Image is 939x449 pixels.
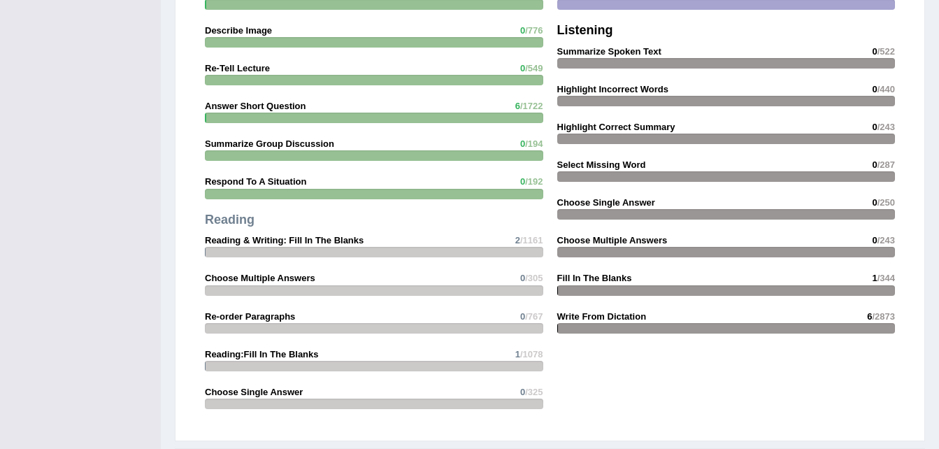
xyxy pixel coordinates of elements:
strong: Choose Multiple Answers [557,235,668,245]
strong: Re-Tell Lecture [205,63,270,73]
span: /1722 [520,101,543,111]
span: 0 [520,63,525,73]
span: 0 [520,25,525,36]
strong: Write From Dictation [557,311,647,322]
span: /192 [525,176,543,187]
strong: Answer Short Question [205,101,306,111]
span: /767 [525,311,543,322]
span: /305 [525,273,543,283]
strong: Choose Single Answer [557,197,655,208]
span: 0 [872,122,877,132]
span: 0 [872,46,877,57]
span: /522 [877,46,895,57]
span: 0 [520,273,525,283]
span: 1 [515,349,520,359]
span: 0 [520,387,525,397]
span: 2 [515,235,520,245]
span: 0 [872,235,877,245]
strong: Choose Single Answer [205,387,303,397]
span: /549 [525,63,543,73]
strong: Reading & Writing: Fill In The Blanks [205,235,364,245]
span: /344 [877,273,895,283]
strong: Reading:Fill In The Blanks [205,349,319,359]
span: /243 [877,122,895,132]
span: 6 [515,101,520,111]
strong: Highlight Correct Summary [557,122,675,132]
strong: Fill In The Blanks [557,273,632,283]
strong: Highlight Incorrect Words [557,84,668,94]
span: 6 [867,311,872,322]
strong: Respond To A Situation [205,176,306,187]
span: /325 [525,387,543,397]
strong: Choose Multiple Answers [205,273,315,283]
span: /250 [877,197,895,208]
span: /440 [877,84,895,94]
strong: Re-order Paragraphs [205,311,295,322]
span: /2873 [872,311,895,322]
span: /287 [877,159,895,170]
strong: Summarize Group Discussion [205,138,334,149]
span: 0 [520,311,525,322]
span: /1078 [520,349,543,359]
strong: Describe Image [205,25,272,36]
strong: Select Missing Word [557,159,646,170]
span: 1 [872,273,877,283]
span: 0 [872,84,877,94]
strong: Summarize Spoken Text [557,46,661,57]
span: 0 [872,197,877,208]
span: 0 [520,138,525,149]
strong: Listening [557,23,613,37]
span: /243 [877,235,895,245]
span: /1161 [520,235,543,245]
span: 0 [872,159,877,170]
span: 0 [520,176,525,187]
span: /194 [525,138,543,149]
span: /776 [525,25,543,36]
strong: Reading [205,213,255,227]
